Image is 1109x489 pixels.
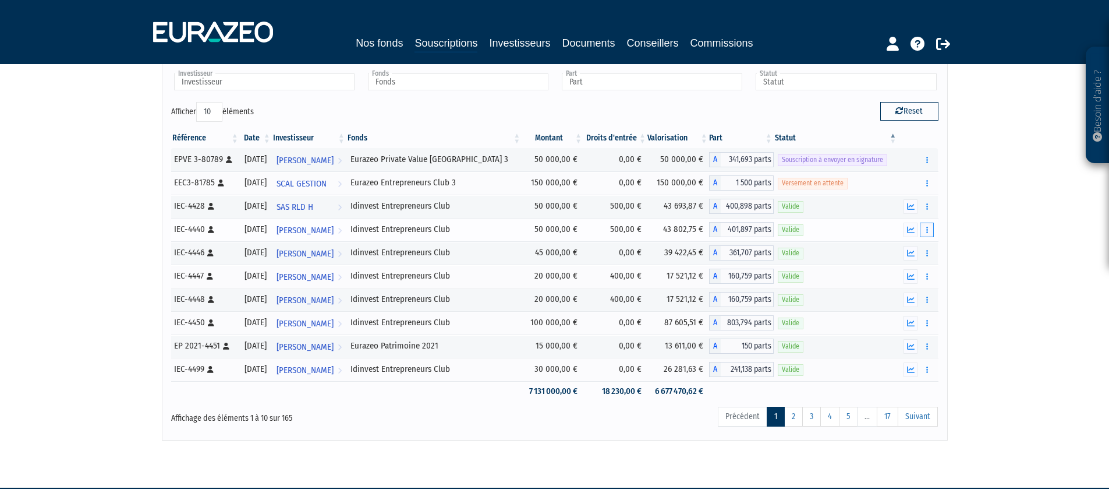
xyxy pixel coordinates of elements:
i: [Français] Personne physique [208,203,214,210]
div: A - Eurazeo Entrepreneurs Club 3 [709,175,774,191]
i: [Français] Personne physique [207,366,214,373]
a: Conseillers [627,35,679,51]
a: 1 [767,407,785,427]
div: Idinvest Entrepreneurs Club [350,270,518,282]
a: [PERSON_NAME] [272,288,346,311]
a: Nos fonds [356,35,403,51]
i: Voir l'investisseur [338,220,342,241]
div: [DATE] [244,316,268,329]
a: Documents [562,35,615,51]
span: A [709,152,721,167]
span: Souscription à envoyer en signature [778,154,887,166]
i: Voir l'investisseur [338,173,342,195]
td: 45 000,00 € [522,241,583,265]
div: [DATE] [244,293,268,305]
span: SAS RLD H [277,196,313,218]
div: [DATE] [244,223,268,235]
a: 3 [802,407,821,427]
span: [PERSON_NAME] [277,243,334,265]
span: SCAL GESTION [277,173,327,195]
div: A - Idinvest Entrepreneurs Club [709,292,774,307]
i: [Français] Personne physique [226,156,232,163]
span: [PERSON_NAME] [277,220,334,241]
div: Idinvest Entrepreneurs Club [350,247,518,259]
span: 160,759 parts [721,269,774,284]
label: Afficher éléments [171,102,254,122]
span: A [709,269,721,284]
a: 4 [820,407,839,427]
i: [Français] Personne physique [207,249,214,256]
a: Souscriptions [414,35,477,53]
td: 20 000,00 € [522,265,583,288]
td: 20 000,00 € [522,288,583,311]
span: A [709,315,721,330]
a: [PERSON_NAME] [272,241,346,265]
td: 7 131 000,00 € [522,381,583,402]
i: Voir l'investisseur [338,313,342,335]
td: 0,00 € [583,358,647,381]
span: 400,898 parts [721,199,774,214]
td: 400,00 € [583,288,647,311]
i: [Français] Personne physique [207,273,213,280]
span: Valide [778,271,803,282]
a: [PERSON_NAME] [272,335,346,358]
td: 18 230,00 € [583,381,647,402]
a: [PERSON_NAME] [272,148,346,171]
span: 401,897 parts [721,222,774,237]
td: 100 000,00 € [522,311,583,335]
i: Voir l'investisseur [338,150,342,171]
div: Idinvest Entrepreneurs Club [350,200,518,212]
td: 150 000,00 € [522,171,583,195]
div: Eurazeo Entrepreneurs Club 3 [350,177,518,189]
span: 341,693 parts [721,152,774,167]
a: [PERSON_NAME] [272,358,346,381]
div: IEC-4447 [174,270,236,282]
td: 26 281,63 € [647,358,709,381]
td: 50 000,00 € [647,148,709,171]
td: 500,00 € [583,218,647,241]
span: A [709,245,721,261]
div: IEC-4448 [174,293,236,305]
span: 1 500 parts [721,175,774,191]
a: Commissions [690,35,753,51]
span: Valide [778,318,803,329]
span: 241,138 parts [721,362,774,377]
div: Eurazeo Private Value [GEOGRAPHIC_DATA] 3 [350,153,518,166]
td: 50 000,00 € [522,218,583,241]
span: 803,794 parts [721,315,774,330]
td: 13 611,00 € [647,335,709,358]
span: Valide [778,248,803,259]
th: Part: activer pour trier la colonne par ordre croissant [709,128,774,148]
img: 1732889491-logotype_eurazeo_blanc_rvb.png [153,22,273,43]
i: Voir l'investisseur [338,243,342,265]
div: [DATE] [244,177,268,189]
span: 160,759 parts [721,292,774,307]
div: A - Idinvest Entrepreneurs Club [709,362,774,377]
a: 17 [877,407,898,427]
div: IEC-4428 [174,200,236,212]
span: [PERSON_NAME] [277,150,334,171]
td: 30 000,00 € [522,358,583,381]
td: 50 000,00 € [522,148,583,171]
td: 0,00 € [583,171,647,195]
p: Besoin d'aide ? [1091,53,1104,158]
th: Investisseur: activer pour trier la colonne par ordre croissant [272,128,346,148]
div: [DATE] [244,200,268,212]
i: Voir l'investisseur [338,336,342,358]
div: A - Eurazeo Private Value Europe 3 [709,152,774,167]
a: 2 [784,407,803,427]
a: Suivant [898,407,938,427]
td: 6 677 470,62 € [647,381,709,402]
i: [Français] Personne physique [218,180,224,187]
i: Voir l'investisseur [338,360,342,381]
span: A [709,199,721,214]
div: A - Idinvest Entrepreneurs Club [709,199,774,214]
span: 150 parts [721,339,774,354]
i: [Français] Personne physique [208,226,214,233]
span: Valide [778,294,803,305]
div: [DATE] [244,247,268,259]
div: [DATE] [244,340,268,352]
div: Idinvest Entrepreneurs Club [350,363,518,375]
td: 17 521,12 € [647,288,709,311]
div: Idinvest Entrepreneurs Club [350,316,518,329]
